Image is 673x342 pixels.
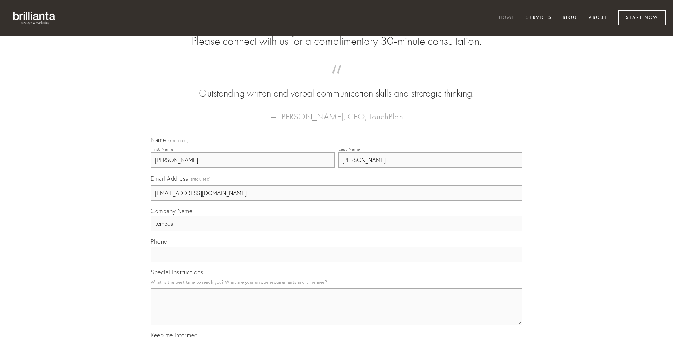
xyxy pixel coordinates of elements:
[618,10,666,25] a: Start Now
[162,72,511,86] span: “
[151,277,522,287] p: What is the best time to reach you? What are your unique requirements and timelines?
[151,146,173,152] div: First Name
[7,7,62,28] img: brillianta - research, strategy, marketing
[584,12,612,24] a: About
[151,238,167,245] span: Phone
[168,138,189,143] span: (required)
[162,101,511,124] figcaption: — [PERSON_NAME], CEO, TouchPlan
[151,268,203,276] span: Special Instructions
[522,12,556,24] a: Services
[151,175,188,182] span: Email Address
[191,174,211,184] span: (required)
[338,146,360,152] div: Last Name
[151,207,192,215] span: Company Name
[558,12,582,24] a: Blog
[151,136,166,144] span: Name
[151,331,198,339] span: Keep me informed
[151,34,522,48] h2: Please connect with us for a complimentary 30-minute consultation.
[162,72,511,101] blockquote: Outstanding written and verbal communication skills and strategic thinking.
[494,12,520,24] a: Home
